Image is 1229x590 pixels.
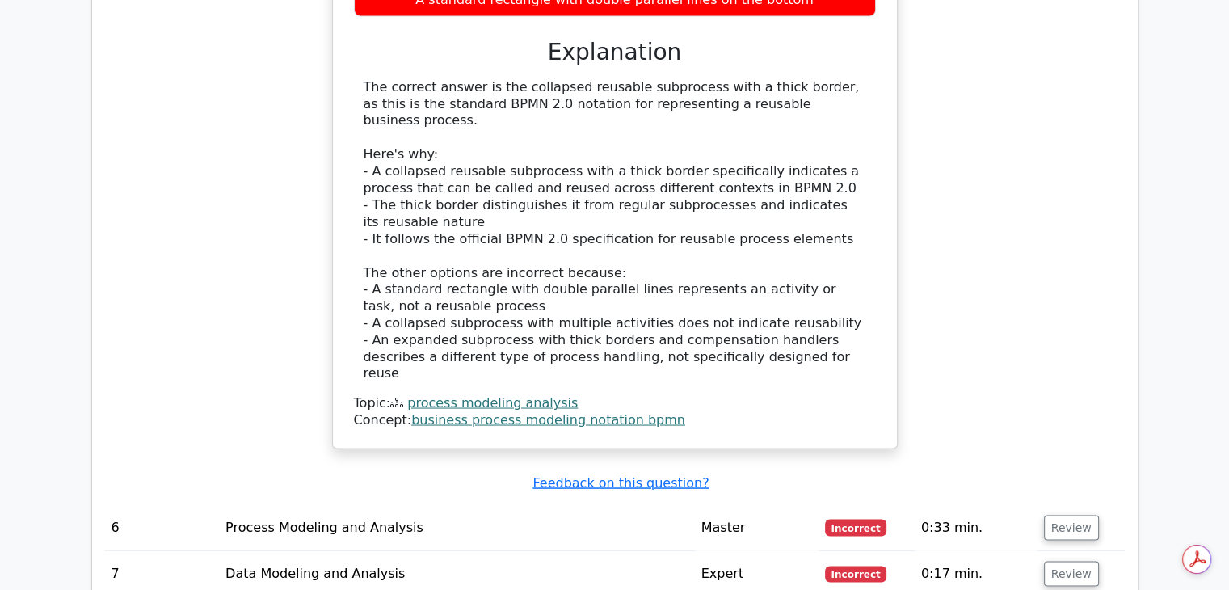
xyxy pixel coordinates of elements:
a: process modeling analysis [407,394,578,410]
span: Incorrect [825,519,887,535]
a: business process modeling notation bpmn [411,411,685,427]
div: Concept: [354,411,876,428]
td: 6 [105,504,220,550]
h3: Explanation [364,39,866,66]
td: Master [695,504,819,550]
button: Review [1044,561,1099,586]
button: Review [1044,515,1099,540]
span: Incorrect [825,566,887,582]
div: Topic: [354,394,876,411]
td: Process Modeling and Analysis [219,504,695,550]
div: The correct answer is the collapsed reusable subprocess with a thick border, as this is the stand... [364,79,866,381]
td: 0:33 min. [915,504,1037,550]
a: Feedback on this question? [532,474,709,490]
